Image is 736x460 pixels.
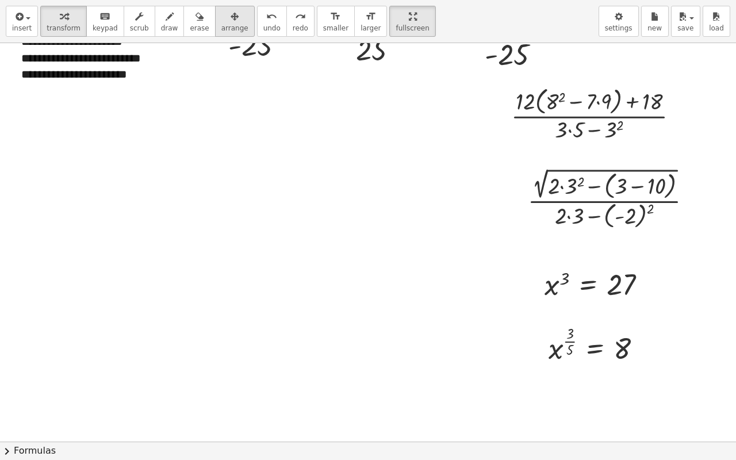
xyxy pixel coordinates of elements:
[709,24,724,32] span: load
[396,24,429,32] span: fullscreen
[12,24,32,32] span: insert
[266,10,277,24] i: undo
[647,24,662,32] span: new
[86,6,124,37] button: keyboardkeypad
[47,24,80,32] span: transform
[257,6,287,37] button: undoundo
[641,6,669,37] button: new
[317,6,355,37] button: format_sizesmaller
[40,6,87,37] button: transform
[286,6,315,37] button: redoredo
[130,24,149,32] span: scrub
[183,6,215,37] button: erase
[389,6,435,37] button: fullscreen
[354,6,387,37] button: format_sizelarger
[671,6,700,37] button: save
[124,6,155,37] button: scrub
[295,10,306,24] i: redo
[677,24,693,32] span: save
[161,24,178,32] span: draw
[323,24,348,32] span: smaller
[155,6,185,37] button: draw
[605,24,632,32] span: settings
[190,24,209,32] span: erase
[99,10,110,24] i: keyboard
[215,6,255,37] button: arrange
[330,10,341,24] i: format_size
[703,6,730,37] button: load
[293,24,308,32] span: redo
[6,6,38,37] button: insert
[263,24,281,32] span: undo
[361,24,381,32] span: larger
[599,6,639,37] button: settings
[221,24,248,32] span: arrange
[93,24,118,32] span: keypad
[365,10,376,24] i: format_size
